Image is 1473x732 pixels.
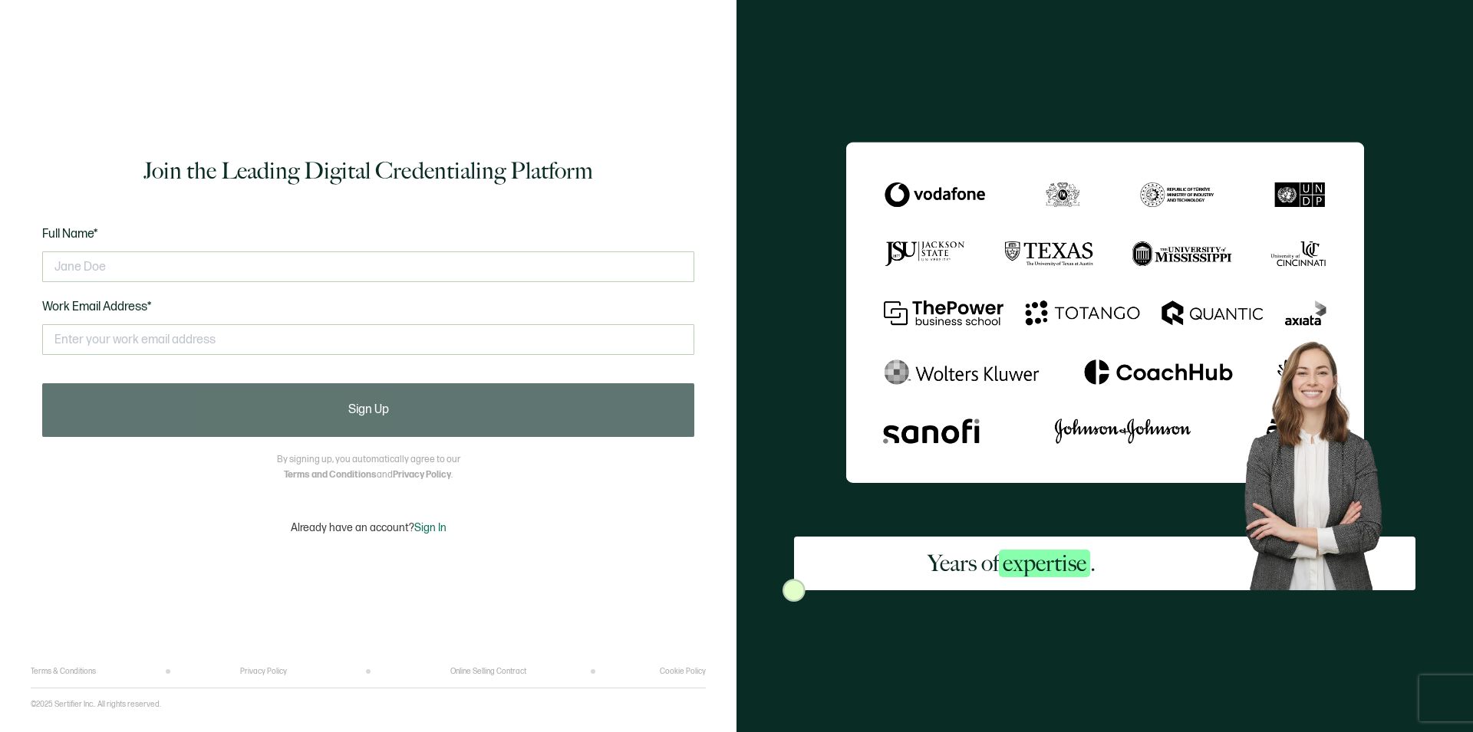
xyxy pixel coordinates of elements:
[928,548,1096,579] h2: Years of .
[414,521,447,534] span: Sign In
[277,452,460,483] p: By signing up, you automatically agree to our and .
[31,700,161,709] p: ©2025 Sertifier Inc.. All rights reserved.
[348,404,389,416] span: Sign Up
[1229,329,1415,590] img: Sertifier Signup - Years of <span class="strong-h">expertise</span>. Hero
[450,667,526,676] a: Online Selling Contract
[31,667,96,676] a: Terms & Conditions
[284,469,377,481] a: Terms and Conditions
[291,521,447,534] p: Already have an account?
[783,579,806,602] img: Sertifier Signup
[143,156,593,186] h1: Join the Leading Digital Credentialing Platform
[42,383,694,437] button: Sign Up
[42,300,152,314] span: Work Email Address*
[846,142,1364,483] img: Sertifier Signup - Years of <span class="strong-h">expertise</span>.
[999,550,1090,577] span: expertise
[42,251,694,282] input: Jane Doe
[660,667,706,676] a: Cookie Policy
[240,667,287,676] a: Privacy Policy
[42,227,98,241] span: Full Name*
[42,324,694,355] input: Enter your work email address
[393,469,451,481] a: Privacy Policy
